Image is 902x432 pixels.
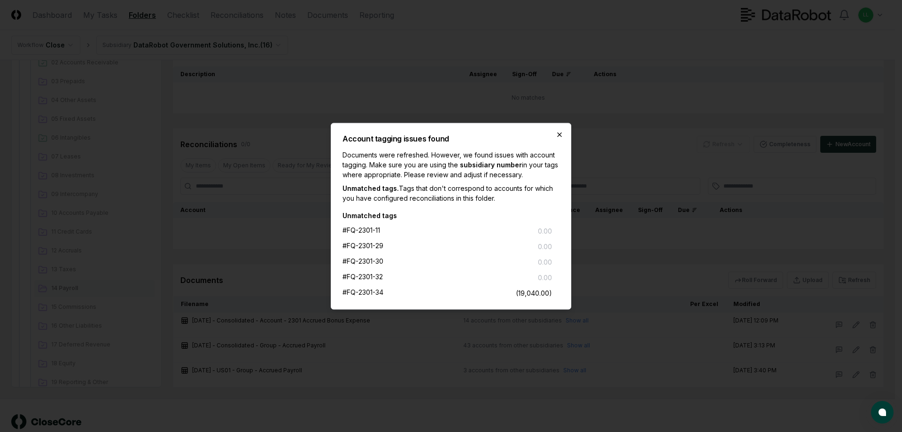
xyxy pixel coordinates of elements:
div: Unmatched tags [342,210,552,220]
div: (19,040.00) [516,288,552,298]
span: Unmatched tags. [342,184,399,192]
p: Tags that don't correspond to accounts for which you have configured reconciliations in this folder. [342,183,560,203]
div: #FQ-2301-30 [342,256,383,266]
div: #FQ-2301-11 [342,225,380,235]
p: Documents were refreshed. However, we found issues with account tagging. Make sure you are using ... [342,149,560,179]
div: 0.00 [538,257,552,267]
span: subsidiary number [460,160,522,168]
div: 0.00 [538,226,552,236]
div: #FQ-2301-29 [342,240,383,250]
div: 0.00 [538,241,552,251]
div: #FQ-2301-34 [342,287,383,297]
h2: Account tagging issues found [342,134,560,142]
div: 0.00 [538,272,552,282]
div: #FQ-2301-32 [342,271,383,281]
